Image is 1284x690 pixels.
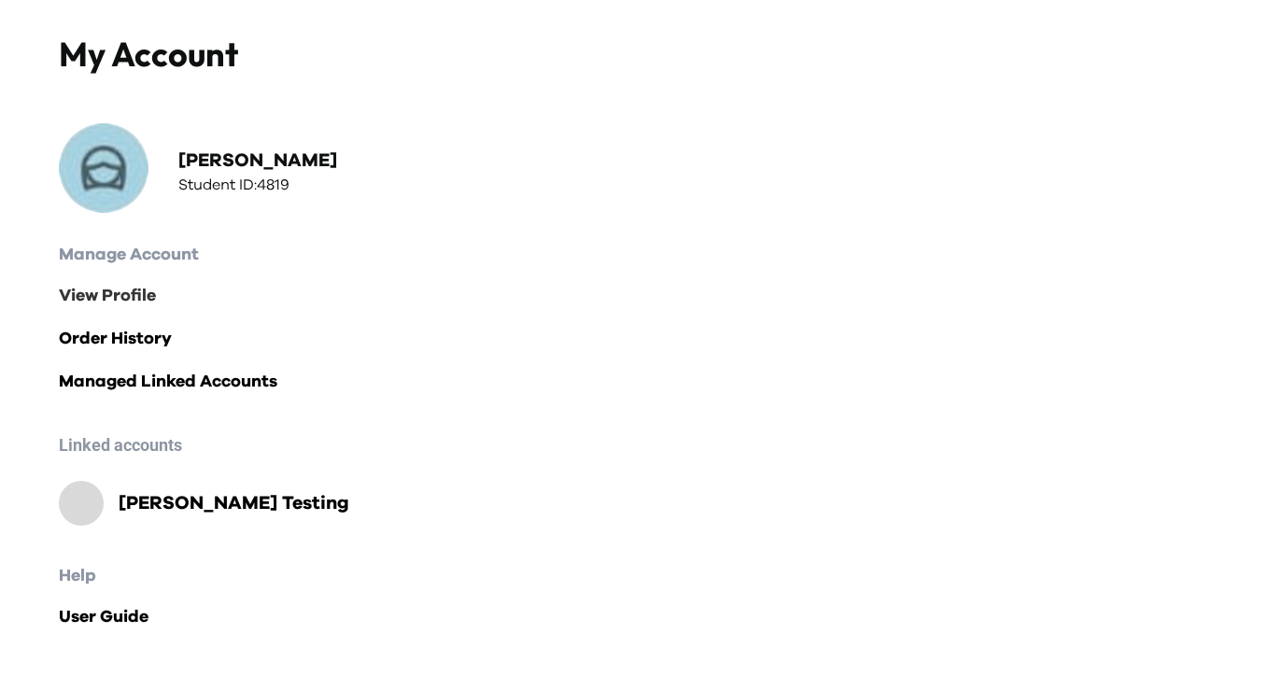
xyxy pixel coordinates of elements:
[178,174,337,196] h3: Student ID: 4819
[59,283,1226,309] a: View Profile
[59,326,1226,352] a: Order History
[59,563,1226,589] h2: Help
[59,604,1226,630] a: User Guide
[119,490,349,516] h2: [PERSON_NAME] Testing
[59,123,148,213] img: Profile Picture
[59,242,1226,268] h2: Manage Account
[104,490,349,516] a: [PERSON_NAME] Testing
[178,148,337,174] h2: [PERSON_NAME]
[59,432,1226,458] h6: Linked accounts
[59,34,642,75] h4: My Account
[59,369,1226,395] a: Managed Linked Accounts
